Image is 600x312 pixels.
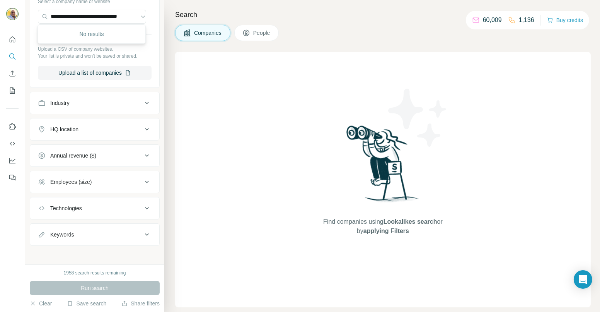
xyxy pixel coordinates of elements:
[519,15,534,25] p: 1,136
[50,152,96,159] div: Annual revenue ($)
[30,146,159,165] button: Annual revenue ($)
[30,225,159,244] button: Keywords
[483,15,502,25] p: 60,009
[547,15,583,26] button: Buy credits
[6,84,19,98] button: My lists
[321,217,445,236] span: Find companies using or by
[50,125,78,133] div: HQ location
[194,29,222,37] span: Companies
[6,137,19,151] button: Use Surfe API
[38,46,152,53] p: Upload a CSV of company websites.
[50,178,92,186] div: Employees (size)
[30,94,159,112] button: Industry
[383,83,453,153] img: Surfe Illustration - Stars
[343,123,423,210] img: Surfe Illustration - Woman searching with binoculars
[363,228,409,234] span: applying Filters
[50,204,82,212] div: Technologies
[50,231,74,238] div: Keywords
[38,53,152,60] p: Your list is private and won't be saved or shared.
[6,33,19,46] button: Quick start
[30,199,159,218] button: Technologies
[6,120,19,134] button: Use Surfe on LinkedIn
[175,9,591,20] h4: Search
[67,300,106,307] button: Save search
[574,270,592,289] div: Open Intercom Messenger
[30,173,159,191] button: Employees (size)
[38,66,152,80] button: Upload a list of companies
[6,171,19,185] button: Feedback
[384,218,437,225] span: Lookalikes search
[30,300,52,307] button: Clear
[253,29,271,37] span: People
[6,67,19,81] button: Enrich CSV
[6,154,19,168] button: Dashboard
[121,300,160,307] button: Share filters
[39,26,144,42] div: No results
[50,99,70,107] div: Industry
[64,269,126,276] div: 1958 search results remaining
[6,8,19,20] img: Avatar
[6,50,19,63] button: Search
[30,120,159,139] button: HQ location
